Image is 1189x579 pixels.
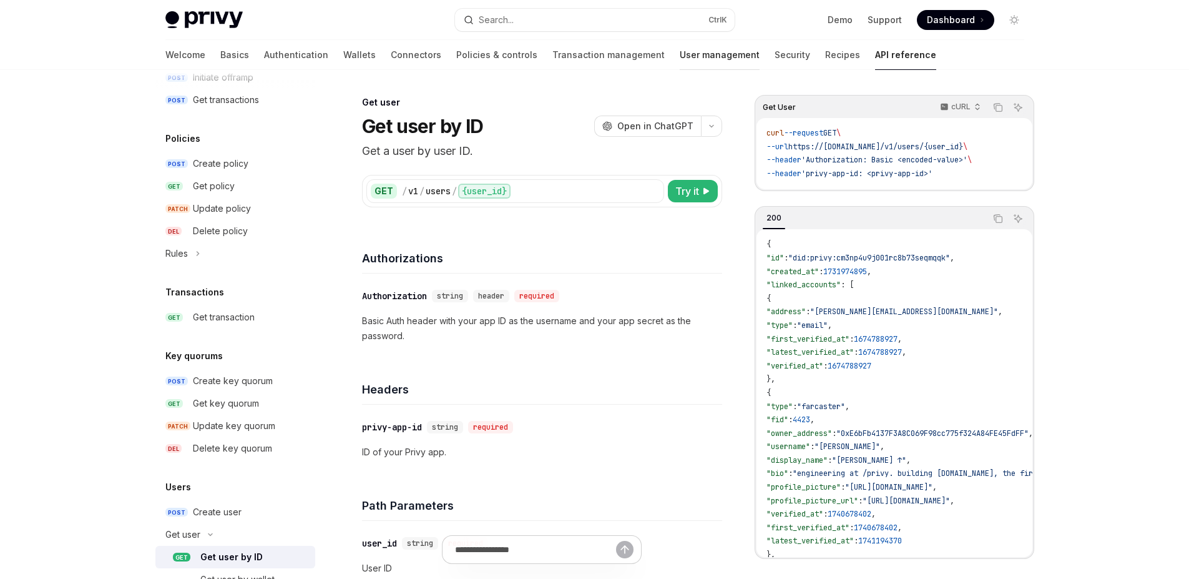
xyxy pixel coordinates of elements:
a: DELDelete key quorum [155,437,315,460]
span: : [828,455,832,465]
div: Update policy [193,201,251,216]
a: Policies & controls [456,40,537,70]
h5: Key quorums [165,349,223,364]
div: Rules [165,246,188,261]
span: GET [823,128,836,138]
span: "latest_verified_at" [766,536,854,546]
span: "[PERSON_NAME]" [815,442,880,452]
span: "profile_picture" [766,482,841,492]
span: "[URL][DOMAIN_NAME]" [863,496,950,506]
a: User management [680,40,760,70]
span: "address" [766,307,806,317]
span: , [1029,428,1033,438]
span: "did:privy:cm3np4u9j001rc8b73seqmqqk" [788,253,950,263]
span: GET [165,399,183,408]
span: 1741194370 [858,536,902,546]
span: "display_name" [766,455,828,465]
input: Ask a question... [455,536,616,563]
span: "id" [766,253,784,263]
div: Get transactions [193,92,259,107]
span: : [832,428,836,438]
span: "0xE6bFb4137F3A8C069F98cc775f324A84FE45FdFF" [836,428,1029,438]
a: Basics [220,40,249,70]
span: Get User [763,102,796,112]
span: : [823,361,828,371]
span: "linked_accounts" [766,280,841,290]
span: : [788,415,793,425]
button: Toggle Get user section [155,523,315,546]
span: , [950,496,954,506]
span: "verified_at" [766,361,823,371]
a: Welcome [165,40,205,70]
a: DELDelete policy [155,220,315,242]
span: , [845,402,849,412]
div: Get transaction [193,310,255,325]
button: Copy the contents from the code block [990,99,1006,116]
span: : [810,442,815,452]
p: Basic Auth header with your app ID as the username and your app secret as the password. [362,314,722,344]
span: DEL [165,227,182,236]
h5: Policies [165,131,200,146]
span: : [849,523,854,533]
button: Open in ChatGPT [594,116,701,137]
span: "owner_address" [766,428,832,438]
div: Delete key quorum [193,441,272,456]
span: PATCH [165,204,190,214]
span: "type" [766,402,793,412]
div: Search... [479,12,514,27]
div: Get key quorum [193,396,259,411]
a: GETGet user by ID [155,546,315,568]
span: "[PERSON_NAME][EMAIL_ADDRESS][DOMAIN_NAME]" [810,307,998,317]
span: : [ [841,280,854,290]
a: POSTCreate policy [155,152,315,175]
span: "latest_verified_at" [766,347,854,357]
span: 1674788927 [828,361,871,371]
button: Send message [616,541,634,558]
a: API reference [875,40,936,70]
a: POSTCreate key quorum [155,370,315,392]
span: : [788,468,793,478]
span: string [437,291,463,301]
span: string [432,422,458,432]
div: Create key quorum [193,374,273,388]
span: "type" [766,320,793,330]
span: --header [766,169,801,179]
span: { [766,294,771,304]
span: 1674788927 [854,334,898,344]
span: "farcaster" [797,402,845,412]
span: POST [165,96,188,105]
h4: Headers [362,381,722,398]
button: Try it [668,180,718,202]
span: GET [165,182,183,191]
span: "first_verified_at" [766,523,849,533]
span: { [766,239,771,249]
span: 1740678402 [828,509,871,519]
span: , [898,334,902,344]
span: : [819,267,823,277]
a: Connectors [391,40,441,70]
button: Copy the contents from the code block [990,210,1006,227]
a: Authentication [264,40,328,70]
div: Create policy [193,156,248,171]
span: : [784,253,788,263]
span: 'Authorization: Basic <encoded-value>' [801,155,967,165]
span: }, [766,550,775,560]
span: \ [836,128,841,138]
span: "verified_at" [766,509,823,519]
div: v1 [408,185,418,197]
div: 200 [763,210,785,225]
button: Toggle dark mode [1004,10,1024,30]
span: POST [165,377,188,386]
span: 'privy-app-id: <privy-app-id>' [801,169,932,179]
button: Ask AI [1010,99,1026,116]
div: Create user [193,505,242,520]
span: 1731974895 [823,267,867,277]
div: Get policy [193,179,235,194]
p: ID of your Privy app. [362,445,722,460]
span: }, [766,374,775,384]
span: https://[DOMAIN_NAME]/v1/users/{user_id} [788,142,963,152]
div: {user_id} [458,184,511,199]
div: privy-app-id [362,421,422,433]
div: required [514,290,559,302]
span: \ [967,155,972,165]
